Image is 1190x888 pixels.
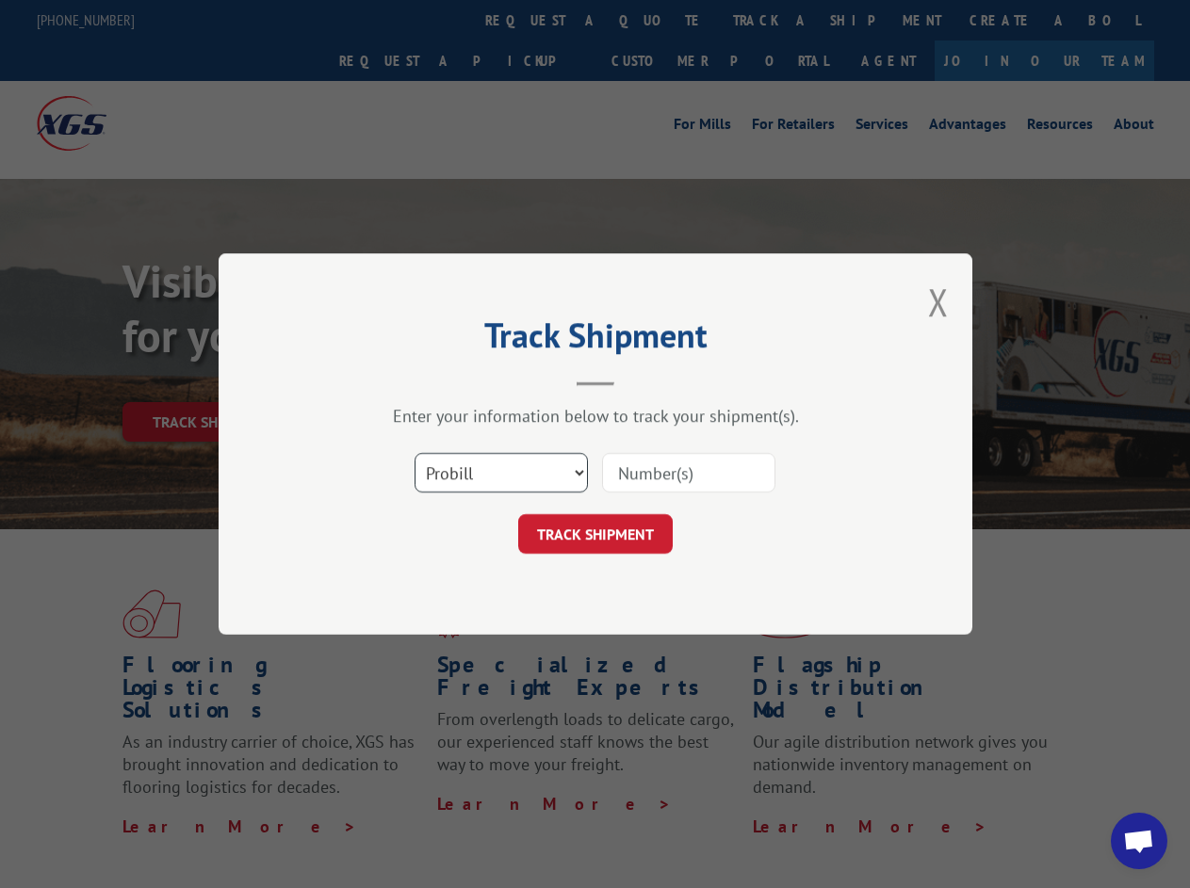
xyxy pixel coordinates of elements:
button: TRACK SHIPMENT [518,514,673,554]
h2: Track Shipment [313,322,878,358]
div: Open chat [1111,813,1167,869]
div: Enter your information below to track your shipment(s). [313,405,878,427]
input: Number(s) [602,453,775,492]
button: Close modal [928,277,949,327]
